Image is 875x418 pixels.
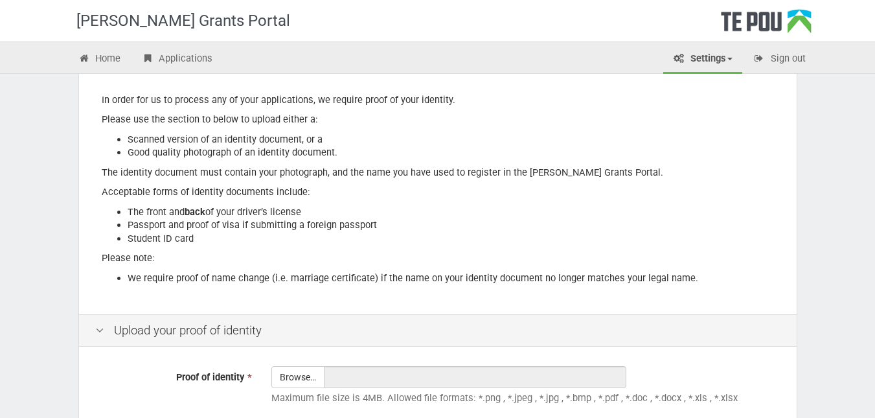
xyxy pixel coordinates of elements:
[102,166,774,180] p: The identity document must contain your photograph, and the name you have used to register in the...
[102,185,774,199] p: Acceptable forms of identity documents include:
[79,314,797,347] div: Upload your proof of identity
[744,45,815,74] a: Sign out
[663,45,742,74] a: Settings
[128,218,774,232] li: Passport and proof of visa if submitting a foreign passport
[128,133,774,146] li: Scanned version of an identity document, or a
[128,272,774,285] li: We require proof of name change (i.e. marriage certificate) if the name on your identity document...
[131,45,222,74] a: Applications
[69,45,131,74] a: Home
[102,113,774,126] p: Please use the section to below to upload either a:
[185,206,205,218] b: back
[102,251,774,265] p: Please note:
[102,93,774,107] p: In order for us to process any of your applications, we require proof of your identity.
[721,9,812,41] div: Te Pou Logo
[128,232,774,246] li: Student ID card
[271,366,324,388] span: Browse…
[176,371,244,383] span: Proof of identity
[271,391,780,405] p: Maximum file size is 4MB. Allowed file formats: *.png , *.jpeg , *.jpg , *.bmp , *.pdf , *.doc , ...
[128,146,774,159] li: Good quality photograph of an identity document.
[128,205,774,219] li: The front and of your driver’s license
